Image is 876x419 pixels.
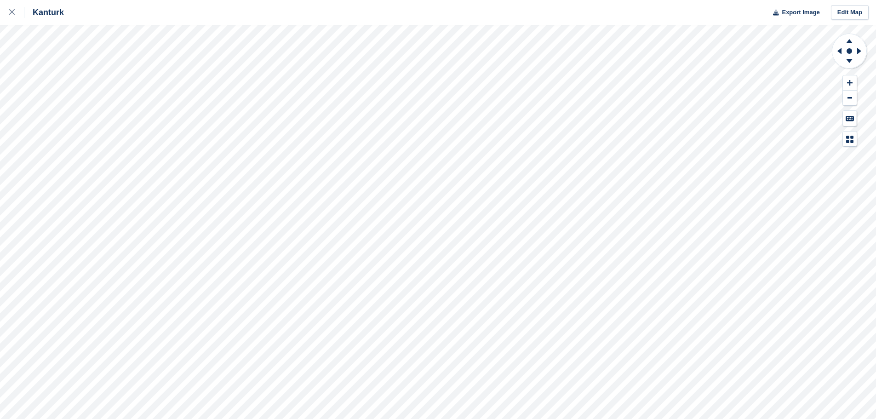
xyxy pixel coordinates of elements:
button: Keyboard Shortcuts [843,111,857,126]
span: Export Image [782,8,819,17]
button: Zoom In [843,75,857,91]
a: Edit Map [831,5,869,20]
button: Map Legend [843,132,857,147]
button: Zoom Out [843,91,857,106]
div: Kanturk [24,7,64,18]
button: Export Image [767,5,820,20]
